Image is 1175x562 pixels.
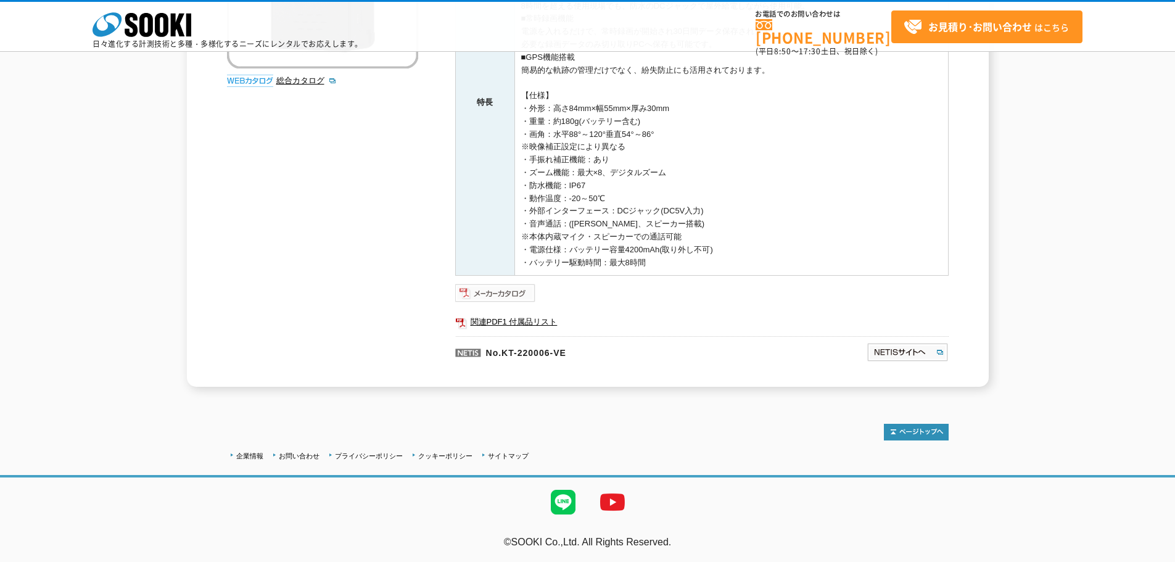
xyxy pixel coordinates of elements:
p: No.KT-220006-VE [455,336,748,366]
img: LINE [538,477,588,527]
img: webカタログ [227,75,273,87]
span: 8:50 [774,46,791,57]
img: YouTube [588,477,637,527]
strong: お見積り･お問い合わせ [928,19,1032,34]
a: 企業情報 [236,452,263,460]
span: 17:30 [799,46,821,57]
a: お問い合わせ [279,452,320,460]
span: (平日 ～ 土日、祝日除く) [756,46,878,57]
span: お電話でのお問い合わせは [756,10,891,18]
a: クッキーポリシー [418,452,472,460]
a: サイトマップ [488,452,529,460]
a: テストMail [1128,550,1175,560]
a: プライバシーポリシー [335,452,403,460]
img: メーカーカタログ [455,283,536,303]
a: お見積り･お問い合わせはこちら [891,10,1082,43]
p: 日々進化する計測技術と多種・多様化するニーズにレンタルでお応えします。 [93,40,363,48]
span: はこちら [904,18,1069,36]
a: メーカーカタログ [455,292,536,301]
a: 総合カタログ [276,76,337,85]
a: 関連PDF1 付属品リスト [455,314,949,330]
img: NETISサイトへ [867,342,949,362]
a: [PHONE_NUMBER] [756,19,891,44]
img: トップページへ [884,424,949,440]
